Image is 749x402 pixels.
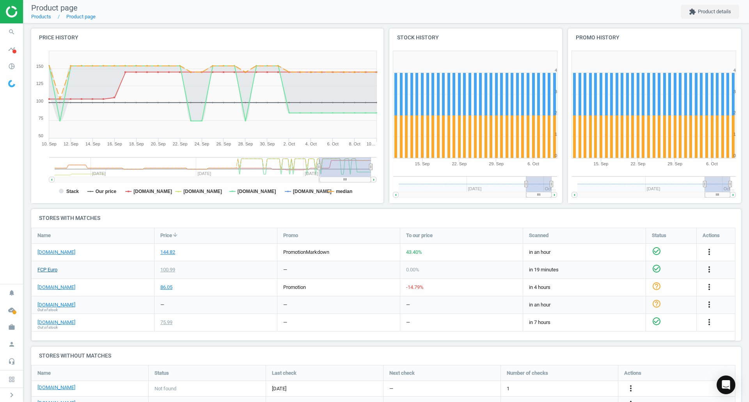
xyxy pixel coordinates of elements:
[42,142,57,146] tspan: 10. Sep
[283,232,298,239] span: Promo
[283,301,287,308] div: —
[284,142,295,146] tspan: 2. Oct
[327,142,338,146] tspan: 6. Oct
[389,28,563,47] h4: Stock history
[389,385,393,392] span: —
[260,142,275,146] tspan: 30. Sep
[406,232,433,239] span: To our price
[31,28,383,47] h4: Price history
[733,153,736,158] text: 0
[554,153,557,158] text: 0
[272,385,377,392] span: [DATE]
[64,142,78,146] tspan: 12. Sep
[568,28,741,47] h4: Promo history
[529,319,640,326] span: in 7 hours
[489,161,504,166] tspan: 29. Sep
[217,142,231,146] tspan: 26. Sep
[705,300,714,309] i: more_vert
[689,8,696,15] i: extension
[39,133,43,138] text: 50
[705,265,714,275] button: more_vert
[173,142,188,146] tspan: 22. Sep
[366,142,375,146] tspan: 10…
[406,301,410,308] div: —
[527,161,539,166] tspan: 6. Oct
[705,282,714,292] i: more_vert
[733,132,736,136] text: 1
[31,14,51,19] a: Products
[705,300,714,310] button: more_vert
[705,247,714,257] i: more_vert
[705,317,714,328] button: more_vert
[305,142,317,146] tspan: 4. Oct
[452,161,467,166] tspan: 22. Sep
[554,89,557,94] text: 3
[238,189,276,194] tspan: [DOMAIN_NAME]
[406,284,424,290] span: -14.79 %
[133,189,172,194] tspan: [DOMAIN_NAME]
[36,81,43,86] text: 125
[4,42,19,57] i: timeline
[733,110,736,115] text: 2
[8,80,15,87] img: wGWNvw8QSZomAAAAABJRU5ErkJggg==
[336,189,352,194] tspan: median
[652,299,661,308] i: help_outline
[594,161,609,166] tspan: 15. Sep
[4,320,19,335] i: work
[703,232,720,239] span: Actions
[4,303,19,317] i: cloud_done
[172,232,178,238] i: arrow_downward
[631,161,646,166] tspan: 22. Sep
[507,370,548,377] span: Number of checks
[529,266,640,273] span: in 19 minutes
[733,89,736,94] text: 3
[36,99,43,103] text: 100
[195,142,209,146] tspan: 24. Sep
[706,161,718,166] tspan: 6. Oct
[529,249,640,256] span: in an hour
[349,142,360,146] tspan: 8. Oct
[283,284,306,290] span: promotion
[293,189,332,194] tspan: [DOMAIN_NAME]
[389,370,415,377] span: Next check
[724,186,735,191] tspan: Oct…
[160,284,172,291] div: 86.05
[129,142,144,146] tspan: 18. Sep
[529,232,548,239] span: Scanned
[31,3,78,12] span: Product page
[283,319,287,326] div: —
[283,249,306,255] span: promotion
[406,267,419,273] span: 0.00 %
[107,142,122,146] tspan: 16. Sep
[554,132,557,136] text: 1
[626,384,635,393] i: more_vert
[4,337,19,352] i: person
[507,385,509,392] span: 1
[306,249,329,255] span: markdown
[545,186,556,191] tspan: Oct…
[4,25,19,39] i: search
[160,249,175,256] div: 144.82
[283,266,287,273] div: —
[154,370,169,377] span: Status
[733,68,736,73] text: 4
[652,246,661,256] i: check_circle_outline
[667,161,682,166] tspan: 29. Sep
[4,354,19,369] i: headset_mic
[160,319,172,326] div: 75.99
[37,301,75,308] a: [DOMAIN_NAME]
[238,142,253,146] tspan: 28. Sep
[151,142,166,146] tspan: 20. Sep
[529,301,640,308] span: in an hour
[681,5,739,19] button: extensionProduct details
[37,319,75,326] a: [DOMAIN_NAME]
[717,375,735,394] div: Open Intercom Messenger
[652,232,666,239] span: Status
[31,209,741,227] h4: Stores with matches
[154,385,176,392] span: Not found
[554,110,557,115] text: 2
[406,249,422,255] span: 43.40 %
[554,68,557,73] text: 4
[36,64,43,69] text: 150
[31,347,741,365] h4: Stores without matches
